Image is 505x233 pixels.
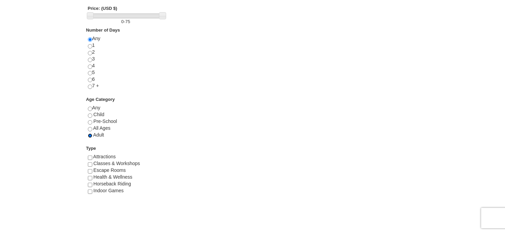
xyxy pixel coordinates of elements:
[93,161,140,166] span: Classes & Workshops
[88,6,117,11] strong: Price: (USD $)
[86,28,120,33] strong: Number of Days
[88,105,164,145] div: Any
[93,188,124,193] span: Indoor Games
[86,146,96,151] strong: Type
[93,181,131,186] span: Horseback Riding
[93,112,104,117] span: Child
[86,97,115,102] strong: Age Category
[88,18,164,25] label: -
[93,167,126,173] span: Escape Rooms
[88,35,164,96] div: Any 1 2 3 4 5 6 7 +
[93,119,117,124] span: Pre-School
[93,132,104,138] span: Adult
[93,174,132,180] span: Health & Wellness
[125,19,130,24] span: 75
[93,154,116,159] span: Attractions
[93,125,111,131] span: All Ages
[121,19,124,24] span: 0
